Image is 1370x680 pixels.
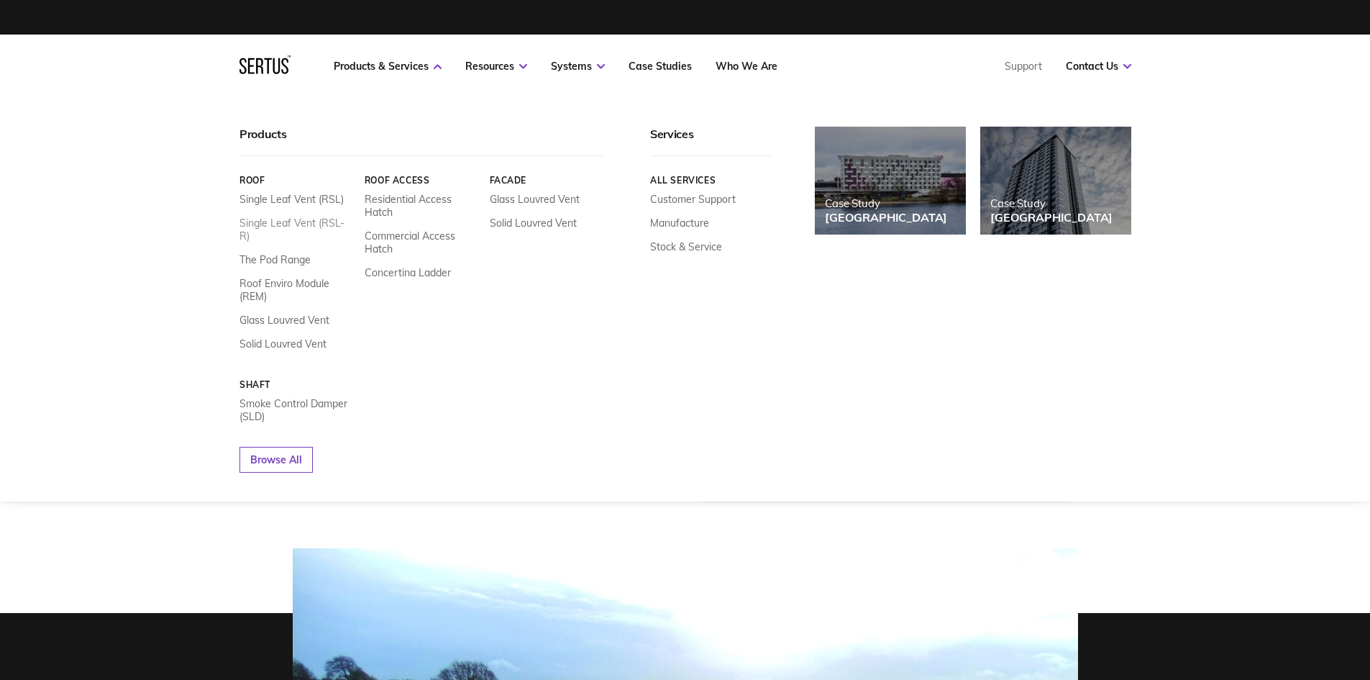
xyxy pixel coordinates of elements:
[980,127,1131,235] a: Case Study[GEOGRAPHIC_DATA]
[1066,60,1131,73] a: Contact Us
[716,60,777,73] a: Who We Are
[650,217,709,230] a: Manufacture
[239,253,311,266] a: The Pod Range
[650,175,772,186] a: All services
[489,175,603,186] a: Facade
[1005,60,1042,73] a: Support
[364,193,478,219] a: Residential Access Hatch
[465,60,527,73] a: Resources
[334,60,442,73] a: Products & Services
[990,210,1113,225] div: [GEOGRAPHIC_DATA]
[990,196,1113,210] div: Case Study
[1111,513,1370,680] iframe: Chat Widget
[489,193,579,206] a: Glass Louvred Vent
[364,175,478,186] a: Roof Access
[239,314,329,327] a: Glass Louvred Vent
[650,127,772,156] div: Services
[825,196,947,210] div: Case Study
[825,210,947,225] div: [GEOGRAPHIC_DATA]
[239,337,326,350] a: Solid Louvred Vent
[239,277,354,303] a: Roof Enviro Module (REM)
[239,193,344,206] a: Single Leaf Vent (RSL)
[489,217,576,230] a: Solid Louvred Vent
[650,193,736,206] a: Customer Support
[239,397,354,423] a: Smoke Control Damper (SLD)
[239,175,354,186] a: Roof
[364,266,450,279] a: Concertina Ladder
[239,447,313,473] a: Browse All
[239,127,603,156] div: Products
[551,60,605,73] a: Systems
[650,240,722,253] a: Stock & Service
[629,60,692,73] a: Case Studies
[815,127,966,235] a: Case Study[GEOGRAPHIC_DATA]
[239,217,354,242] a: Single Leaf Vent (RSL-R)
[364,230,478,255] a: Commercial Access Hatch
[239,379,354,390] a: Shaft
